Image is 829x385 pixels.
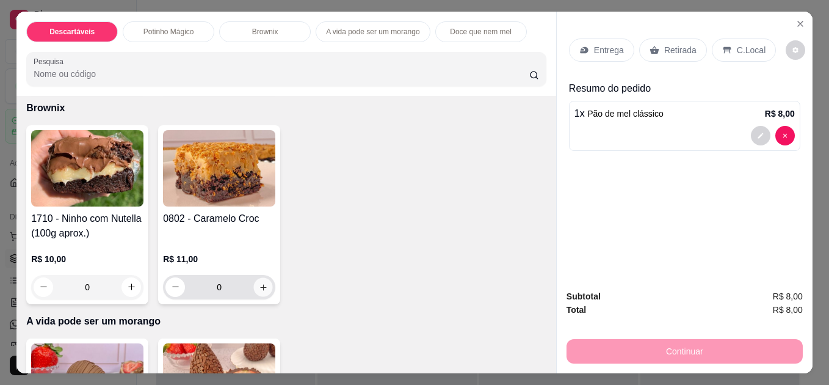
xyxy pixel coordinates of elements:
span: R$ 8,00 [773,290,803,303]
strong: Total [567,305,586,315]
p: R$ 8,00 [765,108,795,120]
button: decrease-product-quantity [165,277,185,297]
p: R$ 11,00 [163,253,275,265]
p: Brownix [252,27,278,37]
p: Brownix [26,101,546,116]
p: Retirada [664,44,697,56]
input: Pesquisa [34,68,529,80]
span: Pão de mel clássico [587,109,664,119]
strong: Subtotal [567,291,601,301]
p: 1 x [574,106,664,121]
img: product-image [163,130,275,207]
button: increase-product-quantity [121,277,141,297]
p: Descartáveis [49,27,95,37]
p: A vida pode ser um morango [26,314,546,329]
p: A vida pode ser um morango [326,27,419,37]
h4: 1710 - Ninho com Nutella (100g aprox.) [31,211,143,241]
img: product-image [31,130,143,207]
button: decrease-product-quantity [751,126,770,145]
span: R$ 8,00 [773,303,803,317]
p: Resumo do pedido [569,81,800,96]
button: decrease-product-quantity [34,277,53,297]
button: decrease-product-quantity [786,40,805,60]
button: Close [791,14,810,34]
p: Potinho Mágico [143,27,194,37]
p: Entrega [594,44,624,56]
p: C.Local [737,44,766,56]
p: Doce que nem mel [450,27,512,37]
p: R$ 10,00 [31,253,143,265]
button: increase-product-quantity [254,277,273,296]
label: Pesquisa [34,56,68,67]
button: decrease-product-quantity [775,126,795,145]
h4: 0802 - Caramelo Croc [163,211,275,226]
